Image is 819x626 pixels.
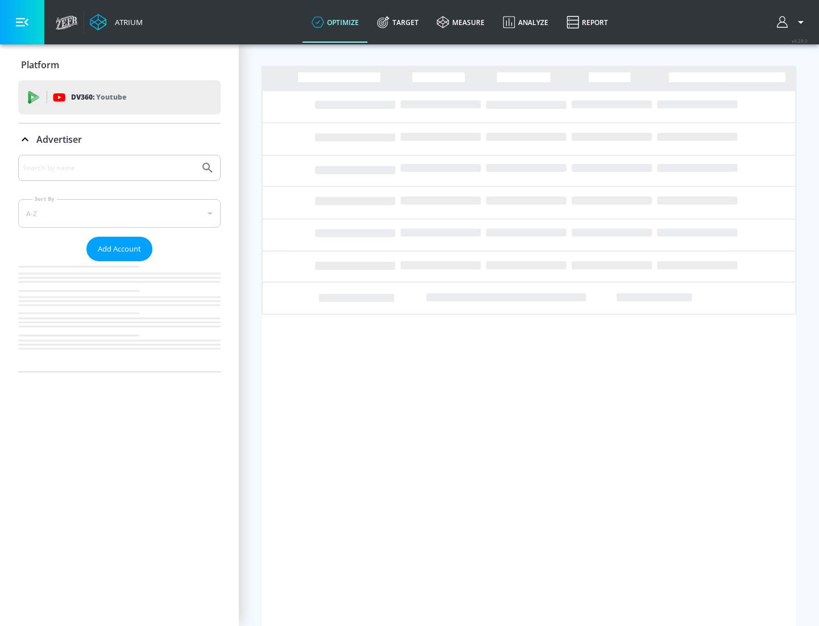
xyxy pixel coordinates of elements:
a: measure [428,2,494,43]
span: v 4.28.0 [792,38,808,44]
div: A-Z [18,199,221,228]
p: Advertiser [36,133,82,146]
a: Analyze [494,2,557,43]
input: Search by name [23,160,195,175]
div: Atrium [110,17,143,27]
label: Sort By [32,195,57,203]
a: Atrium [90,14,143,31]
p: Platform [21,59,59,71]
div: DV360: Youtube [18,80,221,114]
div: Platform [18,49,221,81]
a: Target [368,2,428,43]
button: Add Account [86,237,152,261]
a: optimize [303,2,368,43]
div: Advertiser [18,123,221,155]
div: Advertiser [18,155,221,372]
a: Report [557,2,617,43]
span: Add Account [98,242,141,256]
p: DV360: [71,91,126,104]
p: Youtube [96,91,126,103]
nav: list of Advertiser [18,261,221,372]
